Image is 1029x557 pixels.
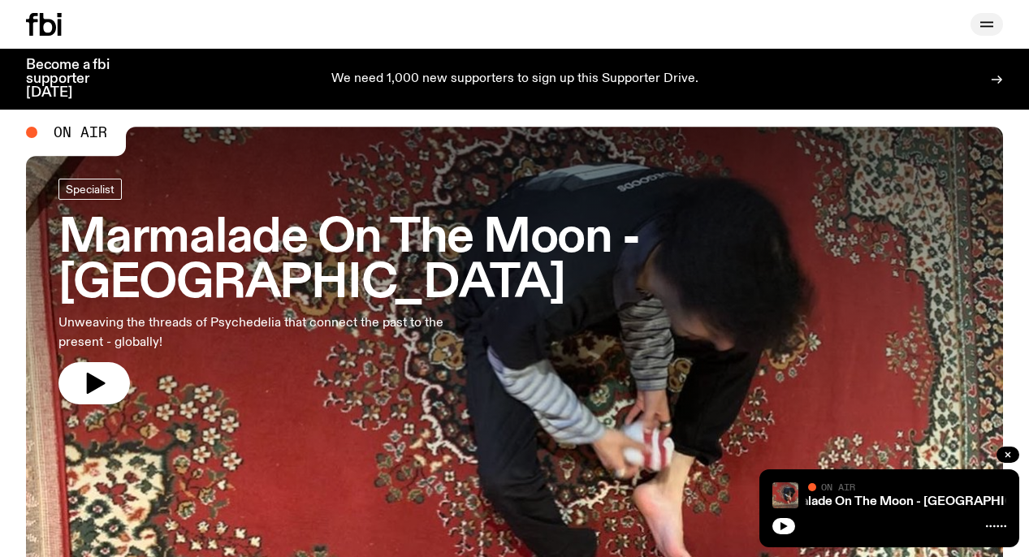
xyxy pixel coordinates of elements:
h3: Become a fbi supporter [DATE] [26,58,130,100]
a: Marmalade On The Moon - [GEOGRAPHIC_DATA]Unweaving the threads of Psychedelia that connect the pa... [58,179,971,404]
p: We need 1,000 new supporters to sign up this Supporter Drive. [331,72,698,87]
img: Tommy - Persian Rug [772,482,798,508]
h3: Marmalade On The Moon - [GEOGRAPHIC_DATA] [58,216,971,307]
p: Unweaving the threads of Psychedelia that connect the past to the present - globally! [58,313,474,352]
span: On Air [54,125,107,140]
span: Specialist [66,183,115,195]
a: Specialist [58,179,122,200]
span: On Air [821,481,855,492]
